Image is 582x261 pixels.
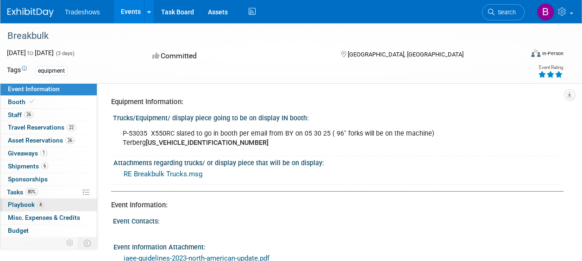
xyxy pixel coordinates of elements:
div: In-Person [542,50,563,57]
a: Event Information [0,83,97,95]
div: P-53035 X550RC slated to go in booth per email from BY on 05 30 25 ( 96" forks will be on the mac... [116,124,474,152]
div: Attachments regarding trucks/ or display piece that will be on display: [113,156,559,168]
a: RE Breakbulk Trucks.msg [124,170,202,178]
a: Giveaways1 [0,147,97,160]
span: 26 [24,111,33,118]
td: Toggle Event Tabs [78,237,97,249]
span: Giveaways [8,149,47,157]
span: Tasks [7,188,38,196]
span: Shipments [8,162,48,170]
span: Asset Reservations [8,137,75,144]
img: ExhibitDay [7,8,54,17]
a: Search [482,4,525,20]
span: 6 [41,162,48,169]
div: equipment [35,66,68,76]
span: (3 days) [55,50,75,56]
span: Misc. Expenses & Credits [8,214,80,221]
span: Event Information [8,85,60,93]
span: to [26,49,35,56]
div: Committed [150,48,326,64]
span: Staff [8,111,33,118]
span: Travel Reservations [8,124,76,131]
a: Misc. Expenses & Credits [0,211,97,224]
i: Booth reservation complete [30,99,34,104]
div: Breakbulk [4,28,516,44]
img: Format-Inperson.png [531,50,540,57]
a: Budget [0,224,97,237]
span: Booth [8,98,36,106]
img: Benjamin Hecht [537,3,554,21]
a: Sponsorships [0,173,97,186]
a: Booth [0,96,97,108]
span: Search [494,9,516,16]
a: Travel Reservations22 [0,121,97,134]
div: Event Contacts: [113,214,563,226]
span: Tradeshows [65,8,100,16]
div: Event Information: [111,200,557,210]
a: Playbook4 [0,199,97,211]
div: Event Information Attachment: [113,240,559,252]
span: Budget [8,227,29,234]
span: 22 [67,124,76,131]
a: Shipments6 [0,160,97,173]
div: Trucks/Equipment/ display piece going to be on display IN booth: [113,111,563,123]
div: Event Rating [538,65,563,70]
span: 26 [65,137,75,144]
td: Tags [7,65,27,76]
span: 1 [40,149,47,156]
span: Playbook [8,201,44,208]
span: Sponsorships [8,175,48,183]
a: Asset Reservations26 [0,134,97,147]
div: Equipment Information: [111,97,557,107]
span: 80% [25,188,38,195]
span: [DATE] [DATE] [7,49,54,56]
a: Staff26 [0,109,97,121]
span: [GEOGRAPHIC_DATA], [GEOGRAPHIC_DATA] [348,51,463,58]
td: Personalize Event Tab Strip [62,237,78,249]
a: Tasks80% [0,186,97,199]
b: [US_VEHICLE_IDENTIFICATION_NUMBER] [146,139,269,147]
span: 4 [37,201,44,208]
div: Event Format [482,48,563,62]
